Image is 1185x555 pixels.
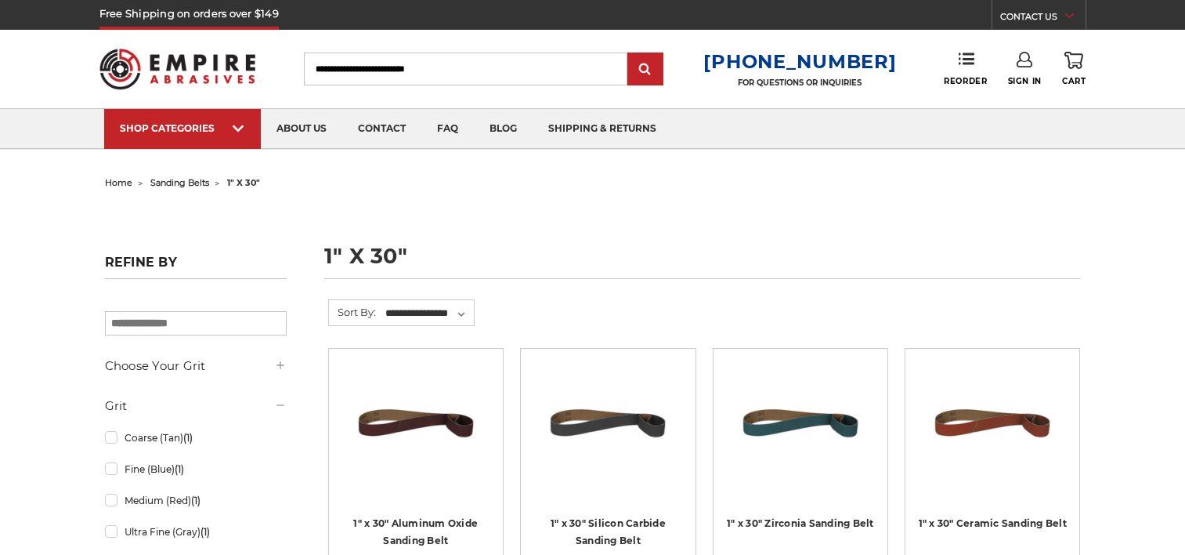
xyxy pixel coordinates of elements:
[150,177,209,188] a: sanding belts
[329,300,376,324] label: Sort By:
[630,54,661,85] input: Submit
[105,518,287,546] a: Ultra Fine (Gray)(1)
[1062,52,1086,86] a: Cart
[261,109,342,149] a: about us
[201,526,210,538] span: (1)
[183,432,193,444] span: (1)
[532,360,684,512] a: 1" x 30" Silicon Carbide File Belt
[916,360,1068,512] a: 1" x 30" Ceramic File Belt
[105,487,287,514] a: Medium (Red)(1)
[551,517,666,547] a: 1" x 30" Silicon Carbide Sanding Belt
[105,177,132,188] a: home
[105,255,287,279] h5: Refine by
[105,397,287,415] h5: Grit
[738,360,863,485] img: 1" x 30" Zirconia File Belt
[930,360,1055,485] img: 1" x 30" Ceramic File Belt
[383,302,474,325] select: Sort By:
[191,495,201,506] span: (1)
[353,360,479,485] img: 1" x 30" Aluminum Oxide File Belt
[99,38,256,100] img: Empire Abrasives
[340,360,492,512] a: 1" x 30" Aluminum Oxide File Belt
[342,109,421,149] a: contact
[944,52,987,85] a: Reorder
[105,455,287,483] a: Fine (Blue)(1)
[324,245,1081,279] h1: 1" x 30"
[353,517,478,547] a: 1" x 30" Aluminum Oxide Sanding Belt
[1062,76,1086,86] span: Cart
[919,517,1067,529] a: 1" x 30" Ceramic Sanding Belt
[545,360,670,485] img: 1" x 30" Silicon Carbide File Belt
[1000,8,1086,30] a: CONTACT US
[421,109,474,149] a: faq
[105,424,287,452] a: Coarse (Tan)(1)
[175,463,184,475] span: (1)
[533,109,672,149] a: shipping & returns
[227,177,260,188] span: 1" x 30"
[105,357,287,375] h5: Choose Your Grit
[1008,76,1042,86] span: Sign In
[724,360,876,512] a: 1" x 30" Zirconia File Belt
[703,50,896,73] a: [PHONE_NUMBER]
[120,122,245,134] div: SHOP CATEGORIES
[703,78,896,88] p: FOR QUESTIONS OR INQUIRIES
[474,109,533,149] a: blog
[727,517,874,529] a: 1" x 30" Zirconia Sanding Belt
[944,76,987,86] span: Reorder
